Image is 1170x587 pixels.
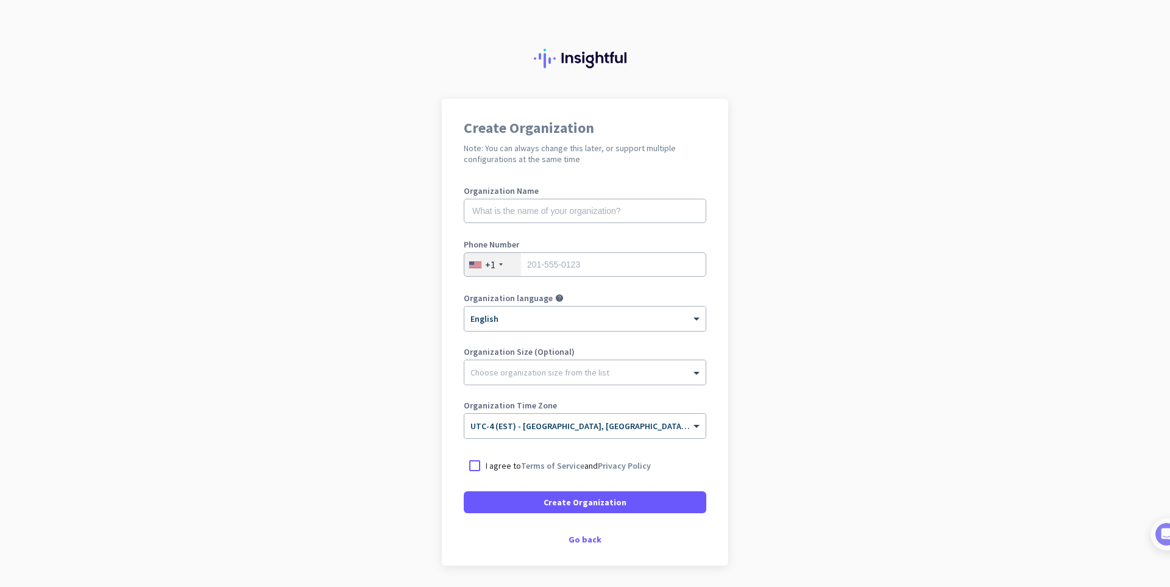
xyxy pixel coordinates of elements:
a: Privacy Policy [598,460,651,471]
h1: Create Organization [464,121,706,135]
button: Create Organization [464,491,706,513]
a: Terms of Service [521,460,584,471]
input: What is the name of your organization? [464,199,706,223]
div: +1 [485,258,495,271]
label: Organization Time Zone [464,401,706,410]
p: I agree to and [486,460,651,472]
label: Organization Size (Optional) [464,347,706,356]
label: Organization Name [464,187,706,195]
label: Phone Number [464,240,706,249]
span: Create Organization [544,496,626,508]
label: Organization language [464,294,553,302]
div: Go back [464,535,706,544]
i: help [555,294,564,302]
h2: Note: You can always change this later, or support multiple configurations at the same time [464,143,706,165]
img: Insightful [534,49,636,68]
input: 201-555-0123 [464,252,706,277]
